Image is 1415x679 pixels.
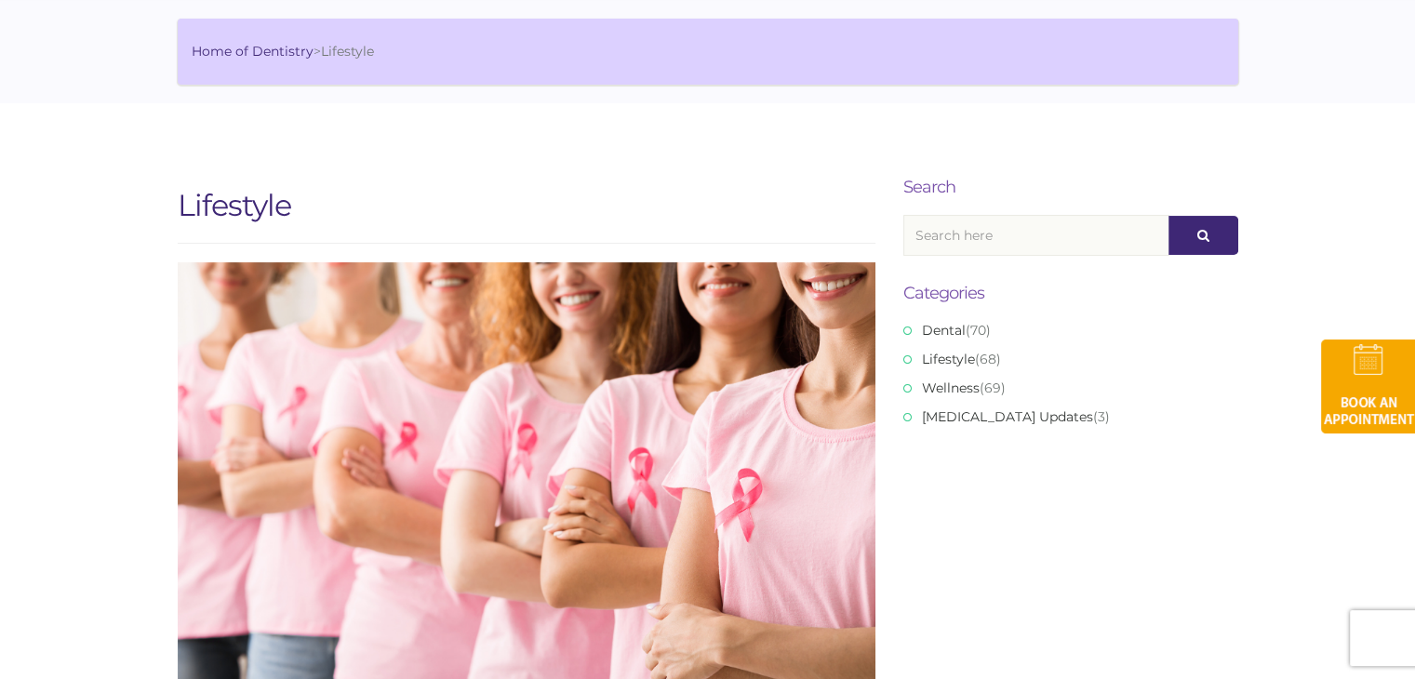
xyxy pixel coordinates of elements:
li: (69) [903,379,1224,398]
a: Dental [922,322,966,339]
a: Home of Dentistry [192,43,314,60]
a: Wellness [922,379,980,396]
li: (70) [903,321,1224,340]
h3: Search [903,178,1238,196]
input: Search here [903,215,1169,256]
img: book-an-appointment-hod-gld.png [1321,339,1415,433]
span: Lifestyle [321,43,374,60]
h1: Lifestyle [178,187,875,224]
a: Lifestyle [922,351,975,367]
h3: Categories [903,284,1238,302]
a: [MEDICAL_DATA] Updates [922,408,1093,425]
li: (68) [903,350,1224,369]
li: > [192,42,374,61]
li: (3) [903,407,1224,427]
